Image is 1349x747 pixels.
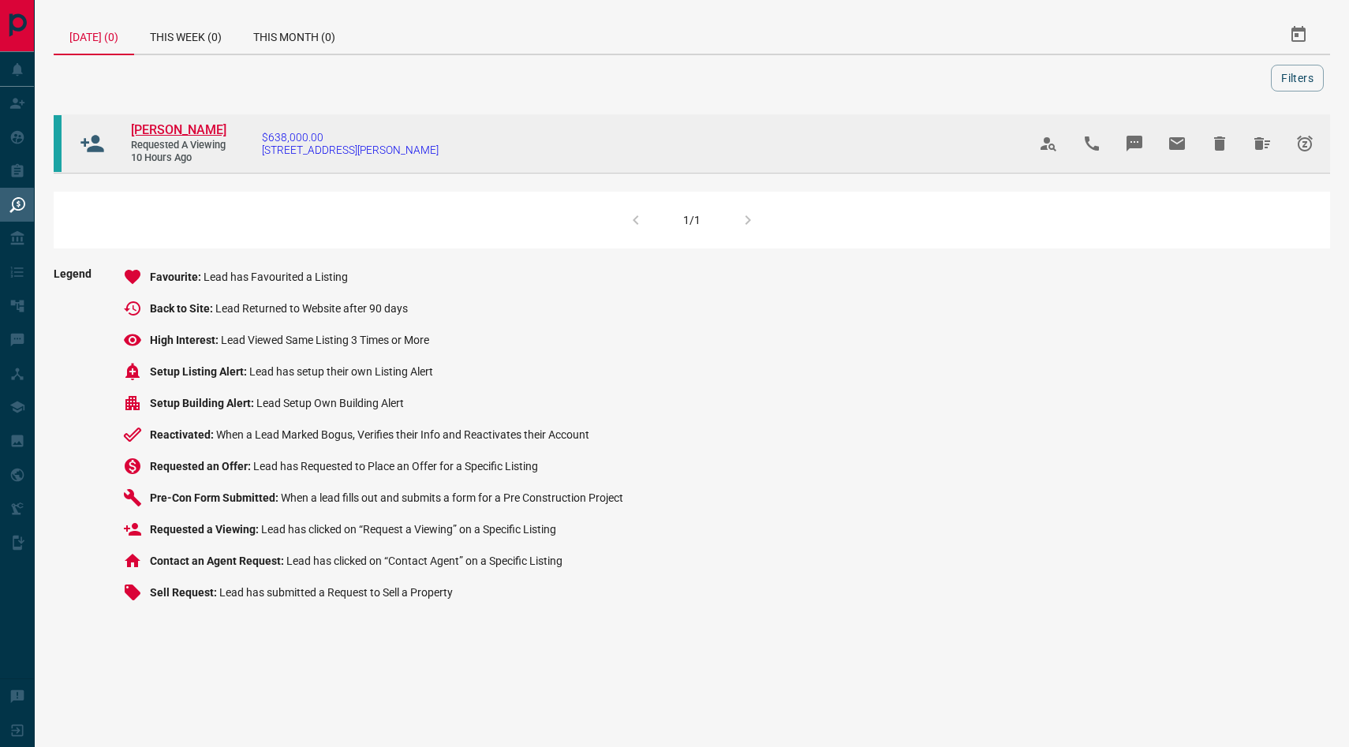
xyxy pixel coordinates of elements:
div: This Week (0) [134,16,237,54]
span: Requested a Viewing [150,523,261,536]
span: Snooze [1286,125,1324,162]
span: When a Lead Marked Bogus, Verifies their Info and Reactivates their Account [216,428,589,441]
div: condos.ca [54,115,62,172]
span: Lead has clicked on “Contact Agent” on a Specific Listing [286,555,562,567]
span: Lead Returned to Website after 90 days [215,302,408,315]
span: Pre-Con Form Submitted [150,491,281,504]
span: Back to Site [150,302,215,315]
span: Setup Building Alert [150,397,256,409]
span: Legend [54,267,92,614]
span: Hide [1201,125,1239,162]
span: Call [1073,125,1111,162]
span: Email [1158,125,1196,162]
span: Setup Listing Alert [150,365,249,378]
span: Lead has clicked on “Request a Viewing” on a Specific Listing [261,523,556,536]
a: $638,000.00[STREET_ADDRESS][PERSON_NAME] [262,131,439,156]
span: [PERSON_NAME] [131,122,226,137]
div: [DATE] (0) [54,16,134,55]
button: Select Date Range [1280,16,1317,54]
a: [PERSON_NAME] [131,122,226,139]
span: Hide All from Raj Kochar [1243,125,1281,162]
span: Lead has Requested to Place an Offer for a Specific Listing [253,460,538,472]
button: Filters [1271,65,1324,92]
span: When a lead fills out and submits a form for a Pre Construction Project [281,491,623,504]
div: 1/1 [683,214,701,226]
span: 10 hours ago [131,151,226,165]
span: View Profile [1029,125,1067,162]
span: Message [1115,125,1153,162]
span: Lead has setup their own Listing Alert [249,365,433,378]
span: Contact an Agent Request [150,555,286,567]
span: High Interest [150,334,221,346]
span: Sell Request [150,586,219,599]
span: Requested an Offer [150,460,253,472]
div: This Month (0) [237,16,351,54]
span: Lead has submitted a Request to Sell a Property [219,586,453,599]
span: Reactivated [150,428,216,441]
span: Lead Setup Own Building Alert [256,397,404,409]
span: $638,000.00 [262,131,439,144]
span: Favourite [150,271,204,283]
span: Lead Viewed Same Listing 3 Times or More [221,334,429,346]
span: [STREET_ADDRESS][PERSON_NAME] [262,144,439,156]
span: Requested a Viewing [131,139,226,152]
span: Lead has Favourited a Listing [204,271,348,283]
